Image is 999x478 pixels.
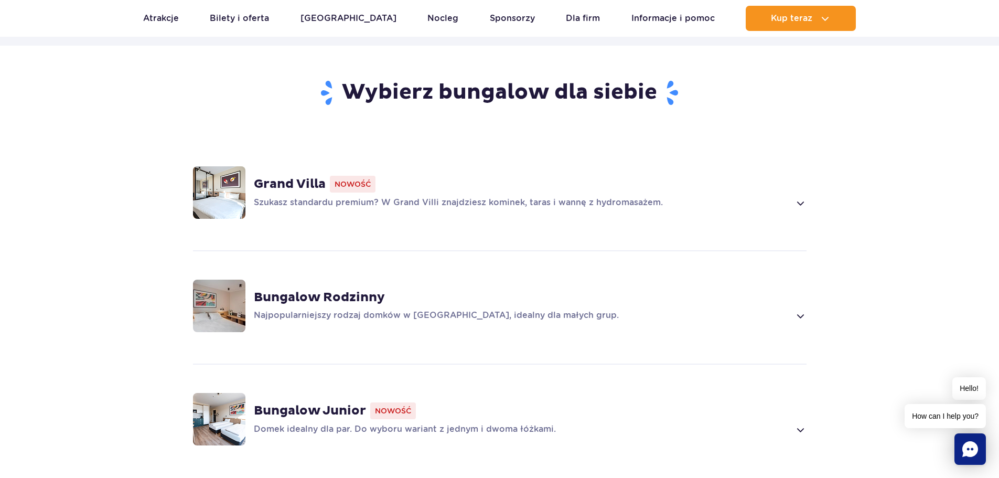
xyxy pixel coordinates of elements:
[566,6,600,31] a: Dla firm
[254,423,790,436] p: Domek idealny dla par. Do wyboru wariant z jednym i dwoma łóżkami.
[954,433,986,465] div: Chat
[254,290,385,305] strong: Bungalow Rodzinny
[192,79,807,107] h2: Wybierz bungalow dla siebie
[905,404,986,428] span: How can I help you?
[254,176,326,192] strong: Grand Villa
[952,377,986,400] span: Hello!
[330,176,375,193] span: Nowość
[254,403,366,419] strong: Bungalow Junior
[254,310,790,322] p: Najpopularniejszy rodzaj domków w [GEOGRAPHIC_DATA], idealny dla małych grup.
[300,6,396,31] a: [GEOGRAPHIC_DATA]
[210,6,269,31] a: Bilety i oferta
[254,197,790,209] p: Szukasz standardu premium? W Grand Villi znajdziesz kominek, taras i wannę z hydromasażem.
[746,6,856,31] button: Kup teraz
[427,6,458,31] a: Nocleg
[771,14,812,23] span: Kup teraz
[490,6,535,31] a: Sponsorzy
[631,6,715,31] a: Informacje i pomoc
[143,6,179,31] a: Atrakcje
[370,402,416,419] span: Nowość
